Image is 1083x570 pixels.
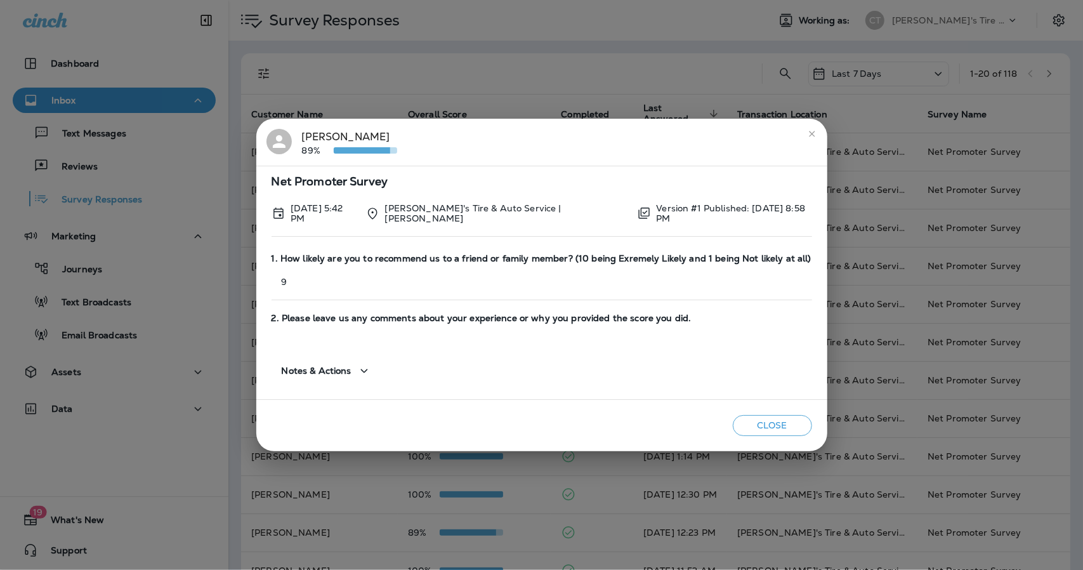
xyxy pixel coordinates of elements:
[272,176,812,187] span: Net Promoter Survey
[272,353,382,389] button: Notes & Actions
[282,366,351,376] span: Notes & Actions
[272,253,812,264] span: 1. How likely are you to recommend us to a friend or family member? (10 being Exremely Likely and...
[291,203,355,223] p: Sep 12, 2025 5:42 PM
[302,145,334,156] p: 89%
[733,415,812,436] button: Close
[272,313,812,324] span: 2. Please leave us any comments about your experience or why you provided the score you did.
[657,203,812,223] p: Version #1 Published: [DATE] 8:58 PM
[302,129,397,156] div: [PERSON_NAME]
[385,203,627,223] p: [PERSON_NAME]'s Tire & Auto Service | [PERSON_NAME]
[802,124,822,144] button: close
[272,277,812,287] p: 9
